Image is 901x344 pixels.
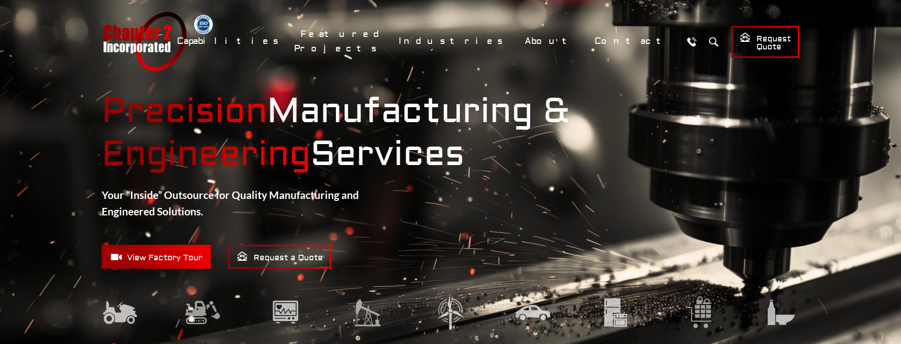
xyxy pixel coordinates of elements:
[228,245,331,269] a: Request a Quote
[731,26,799,58] a: Request Quote
[110,251,202,263] span: View Factory Tour
[102,90,799,176] strong: Manufacturing & Services
[102,188,359,218] strong: Your “Inside” Outsource for Quality Manufacturing and Engineered Solutions.
[682,32,701,51] a: Call Us
[392,30,513,52] a: Industries
[588,30,677,52] a: Contact
[102,133,310,175] mark: Engineering
[704,32,723,51] button: Search
[740,32,791,52] span: Request Quote
[170,30,289,52] a: Capabilities
[102,90,267,133] mark: Precision
[237,251,323,263] span: Request a Quote
[102,12,186,71] a: Chapter 2 Incorporated
[518,30,583,52] a: About
[102,245,211,269] a: View Factory Tour
[294,23,387,59] a: Featured Projects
